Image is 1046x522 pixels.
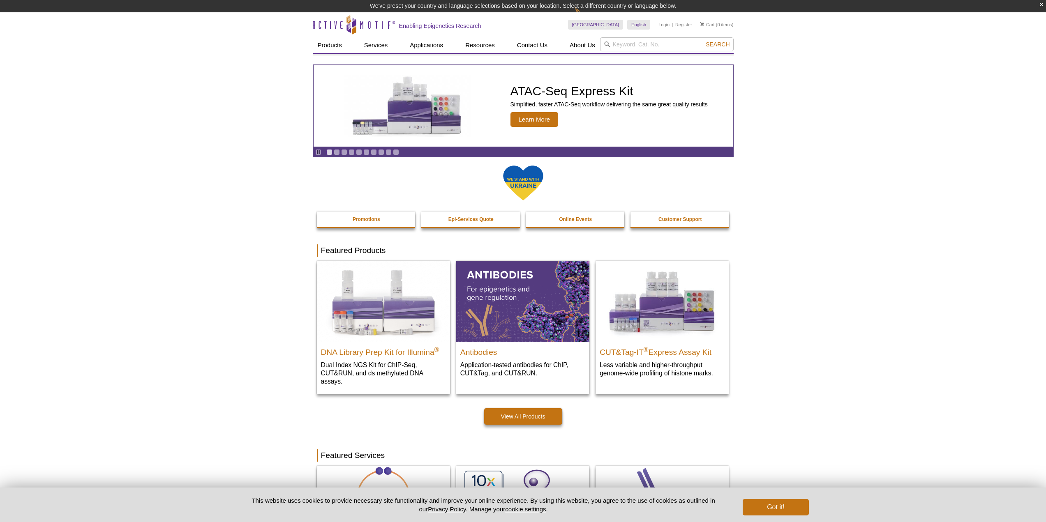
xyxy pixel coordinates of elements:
a: Go to slide 9 [386,149,392,155]
sup: ® [644,346,649,353]
a: Register [675,22,692,28]
h2: ATAC-Seq Express Kit [510,85,708,97]
a: Go to slide 10 [393,149,399,155]
button: Search [703,41,732,48]
a: View All Products [484,408,562,425]
img: DNA Library Prep Kit for Illumina [317,261,450,341]
a: Privacy Policy [428,506,466,513]
a: Go to slide 4 [349,149,355,155]
img: We Stand With Ukraine [503,165,544,201]
a: Promotions [317,212,416,227]
span: Search [706,41,730,48]
a: Go to slide 8 [378,149,384,155]
h2: DNA Library Prep Kit for Illumina [321,344,446,356]
a: English [627,20,650,30]
button: Got it! [743,499,808,515]
p: This website uses cookies to provide necessary site functionality and improve your online experie... [238,496,730,513]
a: Customer Support [630,212,730,227]
a: Services [359,37,393,53]
strong: Customer Support [658,216,702,222]
img: Change Here [575,6,596,25]
a: Login [658,22,670,28]
a: Go to slide 3 [341,149,347,155]
a: Products [313,37,347,53]
input: Keyword, Cat. No. [600,37,734,51]
a: Resources [460,37,500,53]
strong: Epi-Services Quote [448,216,494,222]
a: Go to slide 7 [371,149,377,155]
a: Go to slide 1 [326,149,333,155]
img: Your Cart [700,22,704,26]
h2: CUT&Tag-IT Express Assay Kit [600,344,725,356]
article: ATAC-Seq Express Kit [314,65,733,147]
h2: Antibodies [460,344,585,356]
img: CUT&Tag-IT® Express Assay Kit [596,261,729,341]
span: Learn More [510,112,559,127]
a: ATAC-Seq Express Kit ATAC-Seq Express Kit Simplified, faster ATAC-Seq workflow delivering the sam... [314,65,733,147]
a: Cart [700,22,715,28]
p: Dual Index NGS Kit for ChIP-Seq, CUT&RUN, and ds methylated DNA assays. [321,361,446,386]
strong: Online Events [559,216,592,222]
a: Epi-Services Quote [421,212,521,227]
img: ATAC-Seq Express Kit [340,75,476,137]
a: DNA Library Prep Kit for Illumina DNA Library Prep Kit for Illumina® Dual Index NGS Kit for ChIP-... [317,261,450,393]
a: Online Events [526,212,626,227]
h2: Enabling Epigenetics Research [399,22,481,30]
p: Less variable and higher-throughput genome-wide profiling of histone marks​. [600,361,725,377]
li: (0 items) [700,20,734,30]
a: Applications [405,37,448,53]
a: About Us [565,37,600,53]
button: cookie settings [505,506,546,513]
a: Toggle autoplay [315,149,321,155]
sup: ® [434,346,439,353]
a: Contact Us [512,37,552,53]
h2: Featured Products [317,244,730,257]
a: Go to slide 2 [334,149,340,155]
a: Go to slide 5 [356,149,362,155]
a: All Antibodies Antibodies Application-tested antibodies for ChIP, CUT&Tag, and CUT&RUN. [456,261,589,385]
p: Application-tested antibodies for ChIP, CUT&Tag, and CUT&RUN. [460,361,585,377]
a: Go to slide 6 [363,149,369,155]
a: [GEOGRAPHIC_DATA] [568,20,623,30]
strong: Promotions [353,216,380,222]
li: | [672,20,673,30]
p: Simplified, faster ATAC-Seq workflow delivering the same great quality results [510,101,708,108]
a: CUT&Tag-IT® Express Assay Kit CUT&Tag-IT®Express Assay Kit Less variable and higher-throughput ge... [596,261,729,385]
h2: Featured Services [317,449,730,462]
img: All Antibodies [456,261,589,341]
